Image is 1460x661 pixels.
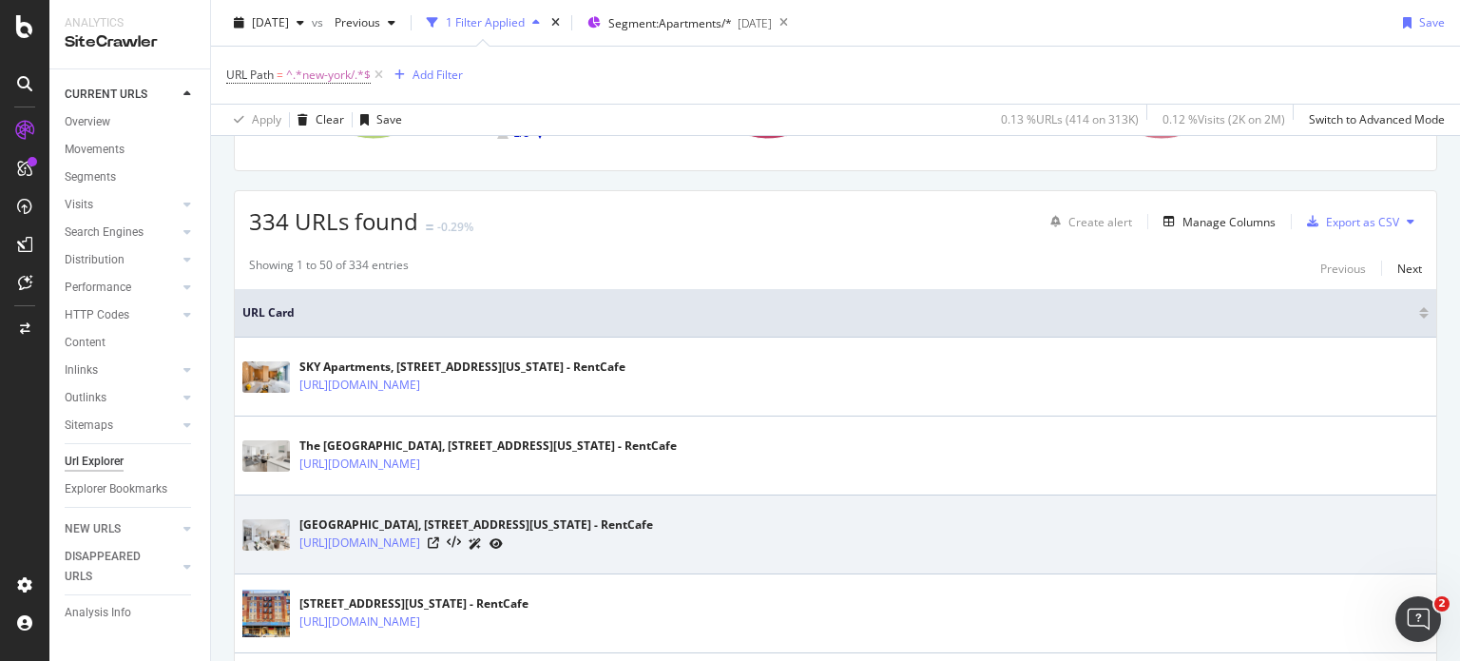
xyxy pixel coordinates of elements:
span: URL Path [226,67,274,83]
button: Previous [327,8,403,38]
div: Distribution [65,250,125,270]
a: CURRENT URLS [65,85,178,105]
a: Content [65,333,197,353]
button: [DATE] [226,8,312,38]
button: Previous [1320,257,1366,280]
div: NEW URLS [65,519,121,539]
div: times [547,13,564,32]
iframe: Intercom live chat [1395,596,1441,642]
div: Segments [65,167,116,187]
a: URL Inspection [490,534,503,554]
div: 1 Filter Applied [446,14,525,30]
div: [GEOGRAPHIC_DATA], [STREET_ADDRESS][US_STATE] - RentCafe [299,516,653,534]
span: vs [312,14,327,30]
img: main image [242,361,290,393]
button: Export as CSV [1299,206,1399,237]
button: Segment:Apartments/*[DATE] [580,8,772,38]
div: Inlinks [65,360,98,380]
span: ^.*new-york/.*$ [286,62,371,88]
button: Apply [226,105,281,135]
img: main image [242,440,290,472]
span: Previous [327,14,380,30]
span: = [277,67,283,83]
a: [URL][DOMAIN_NAME] [299,612,420,632]
div: Export as CSV [1326,214,1399,230]
div: 0.12 % Visits ( 2K on 2M ) [1162,111,1285,127]
div: Analytics [65,15,195,31]
a: Segments [65,167,197,187]
div: Sitemaps [65,416,113,436]
a: Sitemaps [65,416,178,436]
div: Performance [65,278,131,298]
a: Search Engines [65,223,178,243]
div: The [GEOGRAPHIC_DATA], [STREET_ADDRESS][US_STATE] - RentCafe [299,437,677,455]
a: Overview [65,112,197,132]
text: 1/3 [513,126,529,140]
div: Outlinks [65,388,106,408]
a: HTTP Codes [65,305,178,325]
button: Save [353,105,402,135]
div: Next [1397,261,1422,277]
span: URL Card [242,304,1414,321]
div: Save [1419,14,1445,30]
div: Explorer Bookmarks [65,479,167,499]
button: Add Filter [387,64,463,87]
div: [STREET_ADDRESS][US_STATE] - RentCafe [299,595,528,612]
a: Performance [65,278,178,298]
div: SiteCrawler [65,31,195,53]
a: [URL][DOMAIN_NAME] [299,455,420,474]
a: Visit Online Page [428,537,439,549]
span: 2025 Aug. 20th [252,14,289,30]
img: Equal [426,224,433,230]
div: Save [376,111,402,127]
div: Analysis Info [65,603,131,623]
span: Segment: Apartments/* [608,15,732,31]
a: DISAPPEARED URLS [65,547,178,587]
span: 334 URLs found [249,205,418,237]
button: Save [1395,8,1445,38]
a: [URL][DOMAIN_NAME] [299,534,420,553]
a: Analysis Info [65,603,197,623]
div: CURRENT URLS [65,85,147,105]
button: Create alert [1043,206,1132,237]
img: main image [242,519,290,551]
div: Previous [1320,261,1366,277]
a: Explorer Bookmarks [65,479,197,499]
span: 2 [1434,596,1450,612]
a: Inlinks [65,360,178,380]
a: Movements [65,140,197,160]
div: Movements [65,140,125,160]
div: Url Explorer [65,452,124,472]
button: Manage Columns [1156,210,1276,233]
div: -0.29% [437,219,473,235]
div: [DATE] [738,15,772,31]
div: Content [65,333,106,353]
div: HTTP Codes [65,305,129,325]
div: Showing 1 to 50 of 334 entries [249,257,409,280]
a: NEW URLS [65,519,178,539]
div: Visits [65,195,93,215]
div: 0.13 % URLs ( 414 on 313K ) [1001,111,1139,127]
div: Manage Columns [1182,214,1276,230]
a: Visits [65,195,178,215]
div: Apply [252,111,281,127]
button: View HTML Source [447,536,461,550]
button: Clear [290,105,344,135]
div: Clear [316,111,344,127]
button: 1 Filter Applied [419,8,547,38]
div: Switch to Advanced Mode [1309,111,1445,127]
a: Url Explorer [65,452,197,472]
div: SKY Apartments, [STREET_ADDRESS][US_STATE] - RentCafe [299,359,625,376]
div: Overview [65,112,110,132]
div: Search Engines [65,223,144,243]
a: [URL][DOMAIN_NAME] [299,376,420,395]
div: DISAPPEARED URLS [65,547,161,587]
img: main image [242,587,290,640]
div: Create alert [1068,214,1132,230]
a: Distribution [65,250,178,270]
a: Outlinks [65,388,178,408]
button: Next [1397,257,1422,280]
div: Add Filter [413,67,463,83]
button: Switch to Advanced Mode [1301,105,1445,135]
a: AI Url Details [469,534,482,554]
